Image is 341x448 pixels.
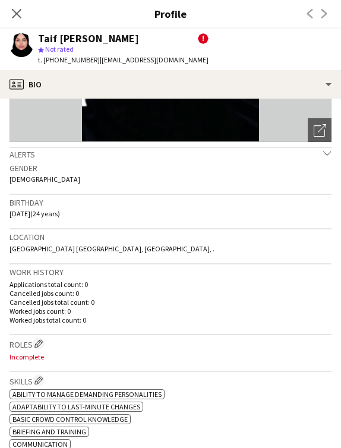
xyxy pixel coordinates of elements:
div: Open photos pop-in [308,118,331,142]
span: Ability to manage demanding personalities [12,390,162,399]
div: Taif [PERSON_NAME] [38,33,139,44]
p: Worked jobs count: 0 [10,307,331,316]
span: [DEMOGRAPHIC_DATA] [10,175,80,184]
span: Adaptability to last-minute changes [12,402,140,411]
span: [DATE] (24 years) [10,209,60,218]
p: Cancelled jobs count: 0 [10,289,331,298]
span: [GEOGRAPHIC_DATA] [GEOGRAPHIC_DATA], [GEOGRAPHIC_DATA], . [10,244,214,253]
h3: Birthday [10,197,331,208]
span: t. [PHONE_NUMBER] [38,55,100,64]
h3: Location [10,232,331,242]
p: Cancelled jobs total count: 0 [10,298,331,307]
span: | [EMAIL_ADDRESS][DOMAIN_NAME] [100,55,209,64]
p: Worked jobs total count: 0 [10,316,331,324]
h3: Work history [10,267,331,277]
span: Briefing and training [12,427,86,436]
div: Alerts [10,147,331,160]
h3: Gender [10,163,331,173]
span: ! [198,33,209,44]
span: Basic crowd control knowledge [12,415,128,424]
h3: Skills [10,374,331,387]
span: Not rated [45,45,74,53]
h3: Roles [10,337,331,350]
p: Incomplete [10,352,331,361]
p: Applications total count: 0 [10,280,331,289]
